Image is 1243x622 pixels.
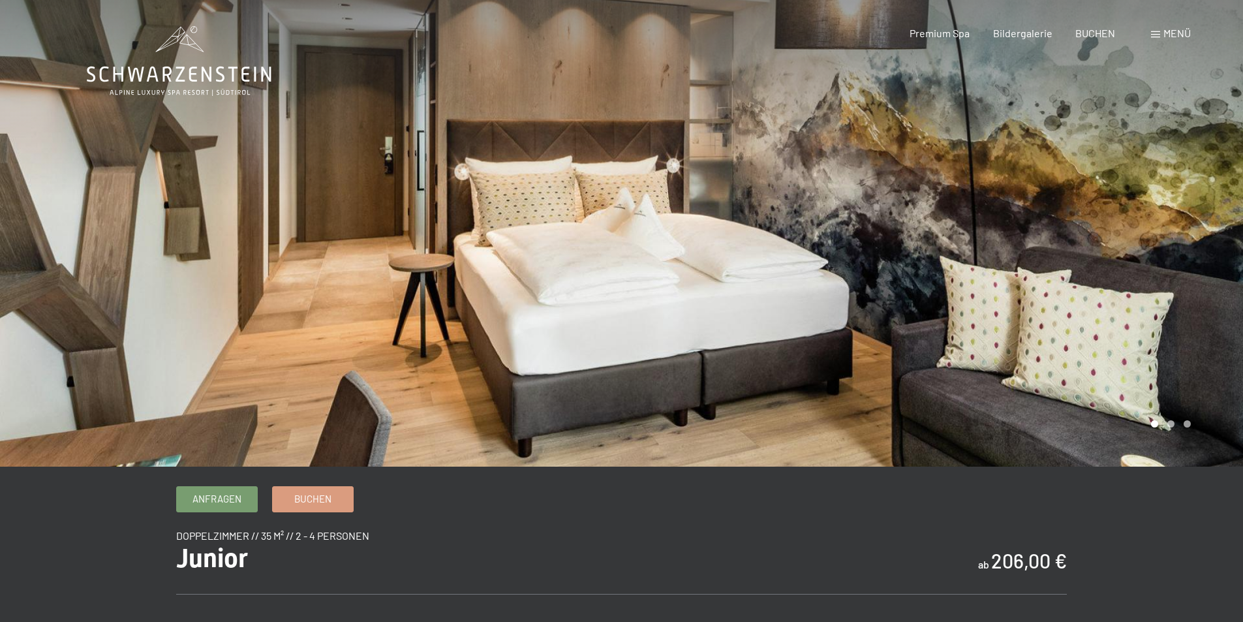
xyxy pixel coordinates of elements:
[294,492,331,506] span: Buchen
[177,487,257,512] a: Anfragen
[910,27,970,39] a: Premium Spa
[993,27,1052,39] a: Bildergalerie
[991,549,1067,572] b: 206,00 €
[192,492,241,506] span: Anfragen
[1075,27,1115,39] a: BUCHEN
[978,558,989,570] span: ab
[176,529,369,542] span: Doppelzimmer // 35 m² // 2 - 4 Personen
[176,543,248,574] span: Junior
[1163,27,1191,39] span: Menü
[273,487,353,512] a: Buchen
